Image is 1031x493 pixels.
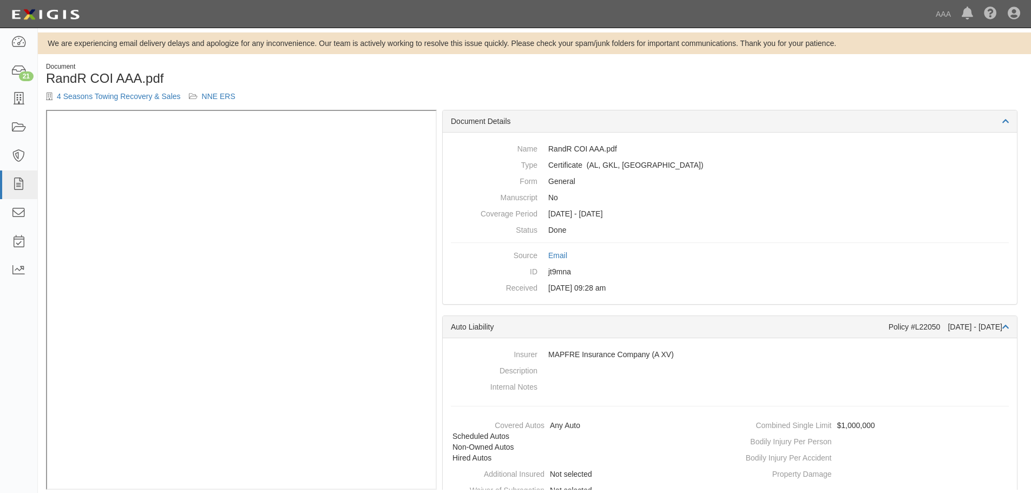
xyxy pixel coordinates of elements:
dt: Description [451,363,537,376]
dt: Internal Notes [451,379,537,392]
a: NNE ERS [202,92,235,101]
dt: Form [451,173,537,187]
dd: General [451,173,1009,189]
dd: RandR COI AAA.pdf [451,141,1009,157]
dd: Auto Liability Garage Keepers Liability On-Hook [451,157,1009,173]
dt: ID [451,264,537,277]
i: Help Center - Complianz [984,8,997,21]
dt: Bodily Injury Per Person [734,433,832,447]
h1: RandR COI AAA.pdf [46,71,527,86]
dd: [DATE] - [DATE] [451,206,1009,222]
dt: Property Damage [734,466,832,479]
div: 21 [19,71,34,81]
dt: Insurer [451,346,537,360]
div: Document Details [443,110,1017,133]
dd: $1,000,000 [734,417,1013,433]
div: Policy #L22050 [DATE] - [DATE] [889,321,1009,332]
dt: Additional Insured [447,466,544,479]
dd: jt9mna [451,264,1009,280]
dt: Received [451,280,537,293]
div: We are experiencing email delivery delays and apologize for any inconvenience. Our team is active... [38,38,1031,49]
dd: No [451,189,1009,206]
img: logo-5460c22ac91f19d4615b14bd174203de0afe785f0fc80cf4dbbc73dc1793850b.png [8,5,83,24]
dt: Name [451,141,537,154]
dd: Any Auto, Scheduled Autos, Non-Owned Autos, Hired Autos [447,417,726,466]
dt: Status [451,222,537,235]
dt: Bodily Injury Per Accident [734,450,832,463]
dt: Manuscript [451,189,537,203]
dt: Coverage Period [451,206,537,219]
a: 4 Seasons Towing Recovery & Sales [57,92,181,101]
dd: [DATE] 09:28 am [451,280,1009,296]
dd: MAPFRE Insurance Company (A XV) [451,346,1009,363]
dt: Covered Autos [447,417,544,431]
dd: Done [451,222,1009,238]
dt: Source [451,247,537,261]
div: Auto Liability [451,321,889,332]
dd: Not selected [447,466,726,482]
a: Email [548,251,567,260]
dt: Type [451,157,537,170]
a: AAA [930,3,956,25]
dt: Combined Single Limit [734,417,832,431]
div: Document [46,62,527,71]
